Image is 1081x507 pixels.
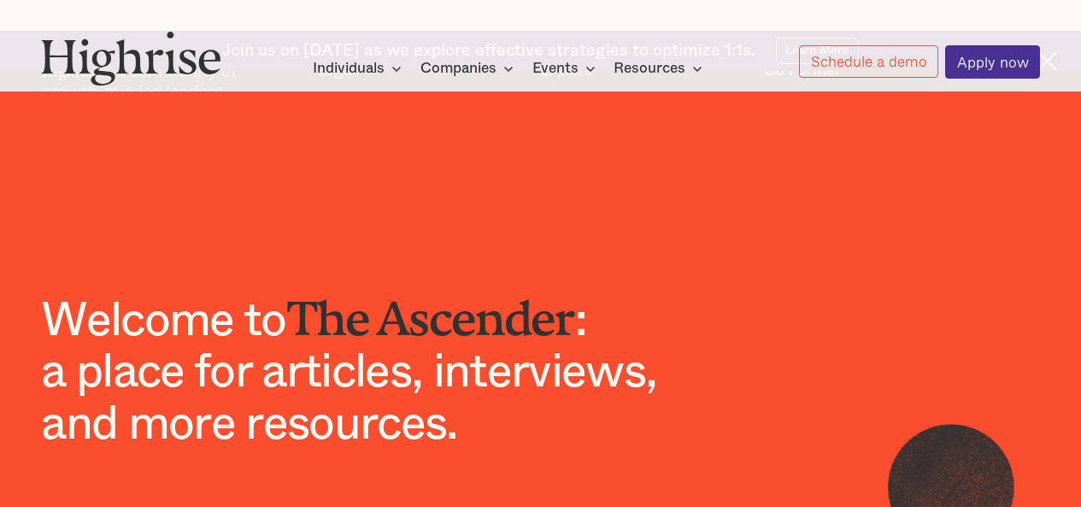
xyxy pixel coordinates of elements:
div: Companies [420,58,496,79]
div: Resources [614,58,708,79]
div: Individuals [313,58,385,79]
div: Individuals [313,58,407,79]
div: Events [532,58,601,79]
a: Apply now [945,45,1040,79]
a: Schedule a demo [799,45,938,79]
h1: Welcome to : a place for articles, interviews, and more resources. [41,281,692,451]
div: Resources [614,58,685,79]
span: The Ascender [286,292,575,322]
img: Highrise logo [41,31,221,85]
div: Events [532,58,579,79]
div: Companies [420,58,519,79]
